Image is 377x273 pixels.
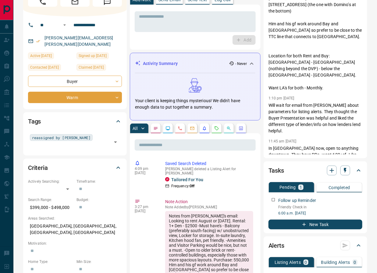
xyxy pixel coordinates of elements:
div: Criteria [28,160,122,175]
p: Motivation: [28,241,122,246]
p: 0 [305,260,307,264]
p: [DATE] [135,209,156,213]
div: Warm [28,92,122,103]
p: [GEOGRAPHIC_DATA], [GEOGRAPHIC_DATA], [GEOGRAPHIC_DATA], [GEOGRAPHIC_DATA] [28,221,122,238]
p: Budget: [76,197,122,203]
div: property.ca [165,177,169,181]
p: 1:10 pm [DATE] [269,96,294,100]
strong: Off [190,184,194,188]
p: 6:00 a.m. [DATE] [278,210,362,216]
p: $399,000 - $498,000 [28,203,73,213]
p: Friendly Check in [278,204,362,210]
p: 4:09 pm [135,167,156,171]
p: [DATE] [135,171,156,175]
button: Open [111,138,120,146]
p: Note Action [165,199,253,205]
div: Tue Jul 02 2024 [28,52,73,61]
p: Completed [329,185,350,190]
p: Search Range: [28,197,73,203]
svg: Notes [153,126,158,131]
svg: Calls [178,126,183,131]
p: - Never [235,61,247,66]
div: Tags [28,114,122,129]
div: Tasks [269,163,362,178]
p: Home Type: [28,259,73,264]
p: Areas Searched: [28,216,122,221]
div: Tue Jul 02 2024 [76,64,122,73]
p: Will wait for email from [PERSON_NAME] about parameters for listing alerts. They thought the Buye... [269,102,362,134]
p: Saved Search Deleted [165,160,253,167]
span: Active [DATE] [30,53,52,59]
div: Alerts [269,238,362,253]
p: [PERSON_NAME] deleted a Listing Alert for [PERSON_NAME] [165,167,253,175]
p: 3:27 pm [135,205,156,209]
svg: Lead Browsing Activity [165,126,170,131]
h2: Alerts [269,241,284,250]
svg: Emails [190,126,195,131]
p: Min Size: [76,259,122,264]
div: Wed Jul 03 2024 [28,64,73,73]
svg: Opportunities [226,126,231,131]
p: Pending [279,185,296,189]
p: All [133,126,137,131]
span: Claimed [DATE] [79,64,104,70]
p: Follow up Reminder [278,197,316,204]
svg: Email Verified [36,39,40,43]
div: Activity Summary- Never [135,58,255,69]
p: Timeframe: [76,179,122,184]
span: Signed up [DATE] [79,53,107,59]
p: Activity Summary [143,60,178,67]
p: Your client is keeping things mysterious! We didn't have enough data to put together a summary. [135,98,255,110]
h2: Criteria [28,163,48,173]
h2: Tasks [269,166,284,175]
div: Fri May 19 2023 [76,52,122,61]
p: Listing Alerts [275,260,301,264]
p: 0 [354,260,356,264]
h2: Tags [28,117,41,126]
svg: Agent Actions [239,126,244,131]
svg: Requests [214,126,219,131]
p: Actively Searching: [28,179,73,184]
p: Frequency: [171,183,194,189]
div: Buyer [28,76,122,87]
p: Building Alerts [321,260,350,264]
button: New Task [269,220,362,229]
a: [PERSON_NAME][EMAIL_ADDRESS][PERSON_NAME][DOMAIN_NAME] [44,35,113,47]
span: reassigned by [PERSON_NAME] [32,135,91,141]
p: Note Added by [PERSON_NAME] [165,205,253,209]
svg: Listing Alerts [202,126,207,131]
a: Tailored For You [171,177,203,182]
span: Contacted [DATE] [30,64,59,70]
button: Open [61,21,68,29]
p: 11:45 am [DATE] [269,139,297,143]
p: 1 [300,185,302,189]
